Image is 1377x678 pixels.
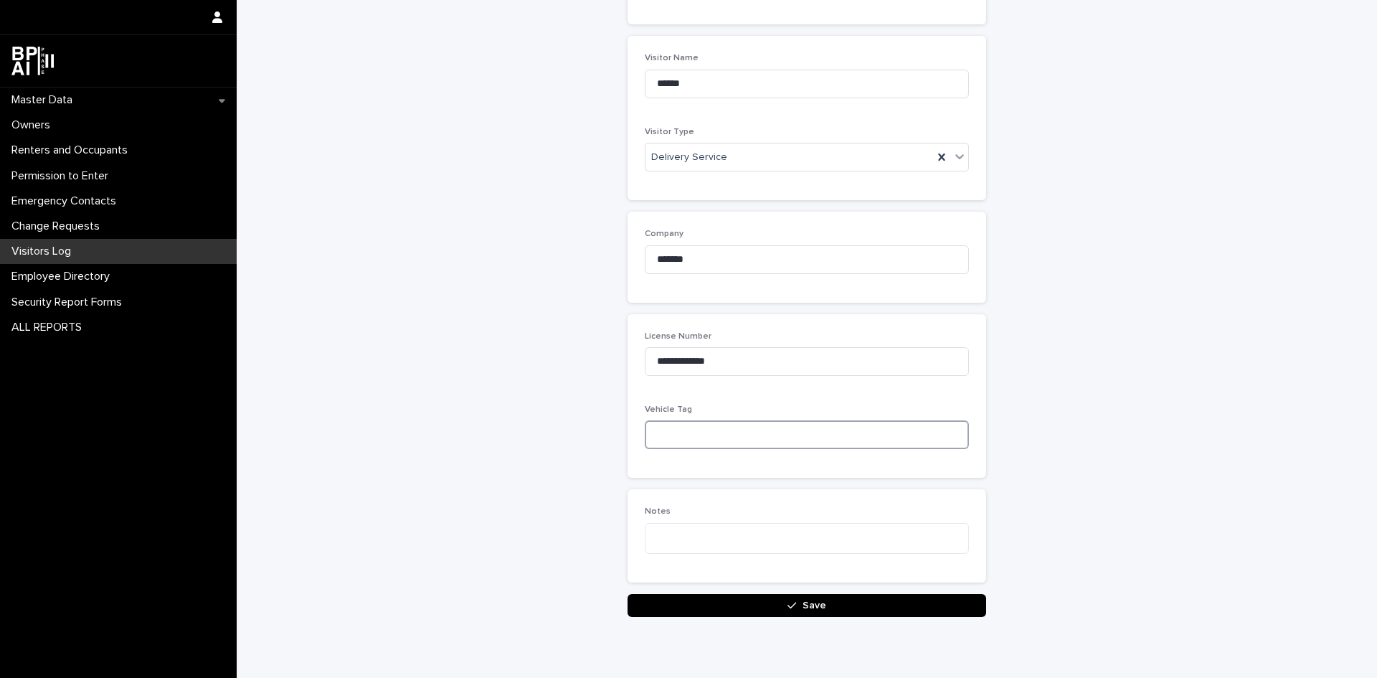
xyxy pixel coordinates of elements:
p: ALL REPORTS [6,321,93,334]
p: Owners [6,118,62,132]
p: Permission to Enter [6,169,120,183]
button: Save [628,594,986,617]
p: Master Data [6,93,84,107]
span: Visitor Name [645,54,699,62]
span: License Number [645,332,711,341]
span: Notes [645,507,671,516]
p: Change Requests [6,220,111,233]
span: Company [645,230,683,238]
p: Emergency Contacts [6,194,128,208]
span: Vehicle Tag [645,405,692,414]
p: Visitors Log [6,245,82,258]
span: Delivery Service [651,150,727,165]
span: Save [803,601,826,611]
p: Renters and Occupants [6,143,139,157]
img: dwgmcNfxSF6WIOOXiGgu [11,47,54,75]
span: Visitor Type [645,128,694,136]
p: Employee Directory [6,270,121,283]
p: Security Report Forms [6,296,133,309]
